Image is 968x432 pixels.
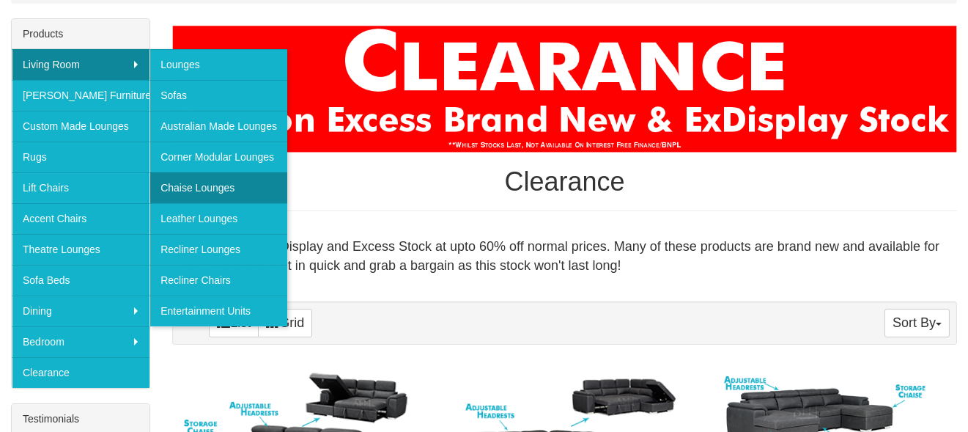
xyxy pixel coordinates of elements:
a: Accent Chairs [12,203,149,234]
div: Products [12,19,149,49]
a: Dining [12,296,149,326]
a: Leather Lounges [149,203,287,234]
button: Sort By [884,309,950,337]
a: Recliner Chairs [149,265,287,296]
a: Entertainment Units [149,296,287,326]
a: Living Room [12,49,149,80]
div: We are clearing Display and Excess Stock at upto 60% off normal prices. Many of these products ar... [172,226,957,287]
a: Sofa Beds [12,265,149,296]
img: Clearance [172,26,957,153]
a: Chaise Lounges [149,172,287,203]
h1: Clearance [172,167,957,197]
a: Custom Made Lounges [12,111,149,142]
a: Corner Modular Lounges [149,142,287,172]
strong: View: [180,317,206,329]
a: Lounges [149,49,287,80]
a: Australian Made Lounges [149,111,287,142]
a: Rugs [12,142,149,172]
a: Bedroom [12,326,149,357]
a: Sofas [149,80,287,111]
a: Clearance [12,357,149,388]
a: Lift Chairs [12,172,149,203]
a: [PERSON_NAME] Furniture [12,80,149,111]
a: Recliner Lounges [149,234,287,265]
a: Theatre Lounges [12,234,149,265]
